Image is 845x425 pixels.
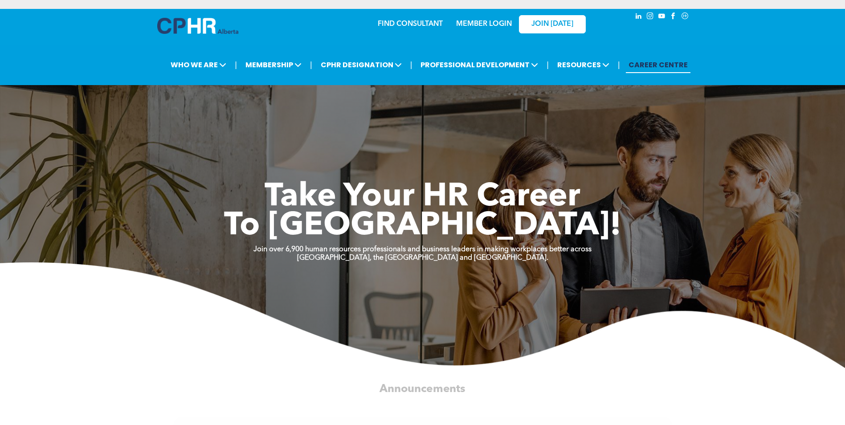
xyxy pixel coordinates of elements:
span: Announcements [380,384,465,395]
li: | [547,56,549,74]
a: facebook [669,11,678,23]
a: instagram [645,11,655,23]
span: MEMBERSHIP [243,57,304,73]
span: WHO WE ARE [168,57,229,73]
a: linkedin [634,11,644,23]
span: JOIN [DATE] [531,20,573,29]
span: PROFESSIONAL DEVELOPMENT [418,57,541,73]
li: | [235,56,237,74]
strong: Join over 6,900 human resources professionals and business leaders in making workplaces better ac... [253,246,592,253]
a: Social network [680,11,690,23]
a: CAREER CENTRE [626,57,690,73]
img: A blue and white logo for cp alberta [157,18,238,34]
span: CPHR DESIGNATION [318,57,404,73]
a: MEMBER LOGIN [456,20,512,28]
li: | [410,56,412,74]
strong: [GEOGRAPHIC_DATA], the [GEOGRAPHIC_DATA] and [GEOGRAPHIC_DATA]. [297,254,548,262]
span: Take Your HR Career [265,181,580,213]
a: FIND CONSULTANT [378,20,443,28]
a: JOIN [DATE] [519,15,586,33]
li: | [310,56,312,74]
li: | [618,56,620,74]
a: youtube [657,11,667,23]
span: RESOURCES [555,57,612,73]
span: To [GEOGRAPHIC_DATA]! [224,210,621,242]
